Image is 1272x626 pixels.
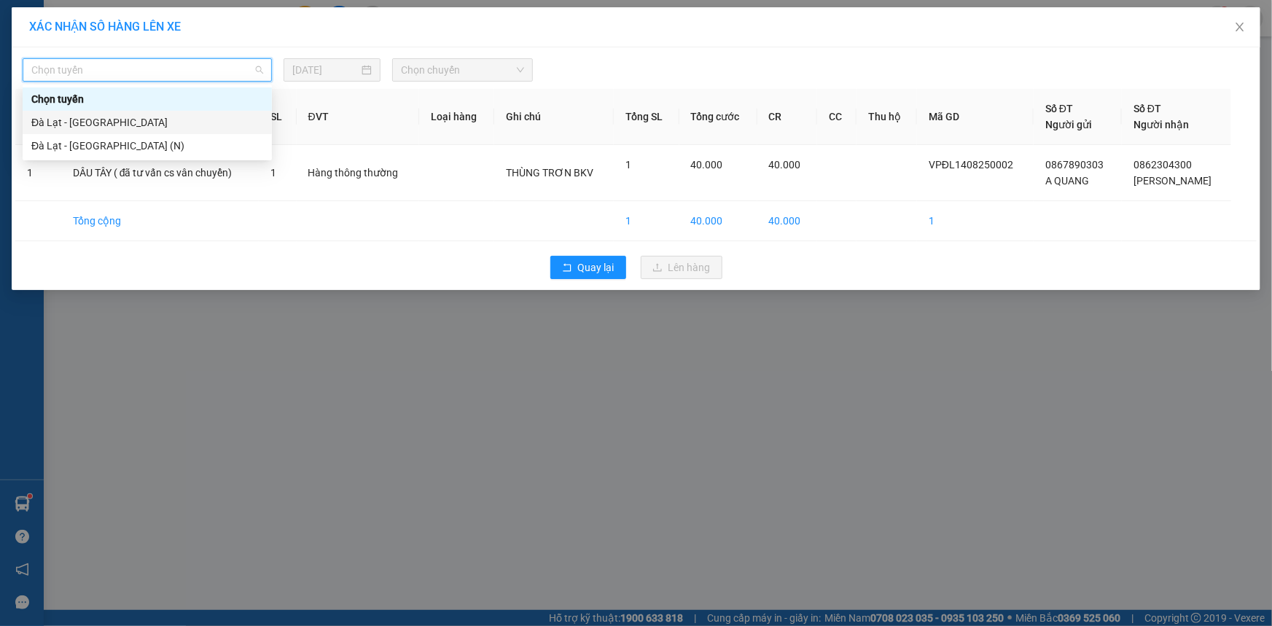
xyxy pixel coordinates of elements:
[15,89,61,145] th: STT
[1134,159,1192,171] span: 0862304300
[71,8,213,39] span: Gửi:
[1045,103,1073,114] span: Số ĐT
[23,111,272,134] div: Đà Lạt - Sài Gòn
[1045,175,1089,187] span: A QUANG
[917,201,1034,241] td: 1
[857,89,917,145] th: Thu hộ
[614,89,679,145] th: Tổng SL
[292,62,359,78] input: 14/08/2025
[1234,21,1246,33] span: close
[21,105,184,184] strong: Nhận:
[71,58,178,96] span: VPĐL1408250002 -
[679,89,757,145] th: Tổng cước
[270,167,276,179] span: 1
[917,89,1034,145] th: Mã GD
[297,89,420,145] th: ĐVT
[550,256,626,279] button: rollbackQuay lại
[817,89,857,145] th: CC
[71,42,200,55] span: A QUANG - 0867890303
[1134,103,1161,114] span: Số ĐT
[562,262,572,274] span: rollback
[1134,119,1189,130] span: Người nhận
[31,91,263,107] div: Chọn tuyến
[71,8,213,39] span: VP [GEOGRAPHIC_DATA]
[494,89,614,145] th: Ghi chú
[1220,7,1260,48] button: Close
[71,71,178,96] span: quynhanh.tienoanh - In:
[29,20,181,34] span: XÁC NHẬN SỐ HÀNG LÊN XE
[1134,175,1211,187] span: [PERSON_NAME]
[419,89,494,145] th: Loại hàng
[61,145,259,201] td: DÂU TÂY ( đã tư vấn cs vân chuyển)
[1045,119,1092,130] span: Người gửi
[85,84,170,96] span: 17:33:29 [DATE]
[61,201,259,241] td: Tổng cộng
[929,159,1013,171] span: VPĐL1408250002
[23,134,272,157] div: Đà Lạt - Sài Gòn (N)
[259,89,297,145] th: SL
[297,145,420,201] td: Hàng thông thường
[641,256,722,279] button: uploadLên hàng
[31,114,263,130] div: Đà Lạt - [GEOGRAPHIC_DATA]
[1045,159,1104,171] span: 0867890303
[15,145,61,201] td: 1
[757,89,817,145] th: CR
[679,201,757,241] td: 40.000
[691,159,723,171] span: 40.000
[614,201,679,241] td: 1
[23,87,272,111] div: Chọn tuyến
[31,138,263,154] div: Đà Lạt - [GEOGRAPHIC_DATA] (N)
[506,167,593,179] span: THÙNG TRƠN BKV
[31,59,263,81] span: Chọn tuyến
[769,159,801,171] span: 40.000
[625,159,631,171] span: 1
[578,259,614,275] span: Quay lại
[401,59,524,81] span: Chọn chuyến
[757,201,817,241] td: 40.000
